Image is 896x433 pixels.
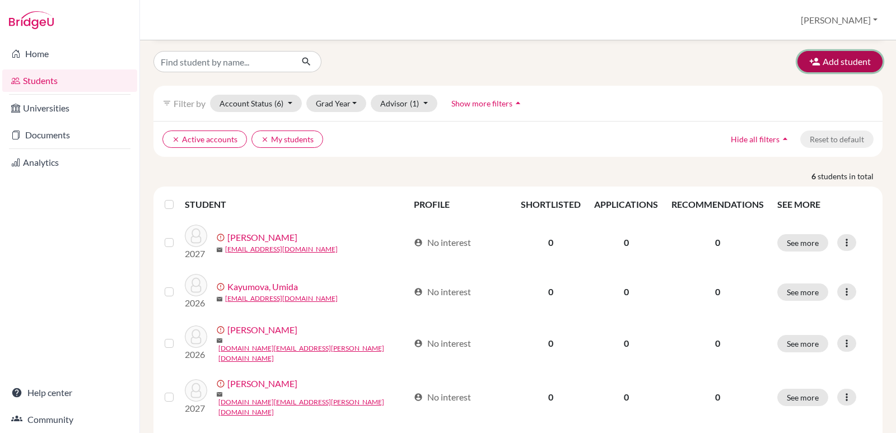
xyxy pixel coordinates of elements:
a: Universities [2,97,137,119]
td: 0 [587,267,665,316]
td: 0 [587,316,665,370]
span: Filter by [174,98,206,109]
span: mail [216,391,223,398]
button: Show more filtersarrow_drop_up [442,95,533,112]
span: error_outline [216,379,227,388]
span: account_circle [414,339,423,348]
span: Show more filters [451,99,512,108]
td: 0 [587,370,665,424]
img: Abou Jaoude, Mia [185,225,207,247]
td: 0 [514,218,587,267]
button: Account Status(6) [210,95,302,112]
strong: 6 [811,170,818,182]
p: 0 [671,236,764,249]
a: [PERSON_NAME] [227,323,297,337]
span: Hide all filters [731,134,780,144]
span: account_circle [414,393,423,402]
td: 0 [514,267,587,316]
a: Documents [2,124,137,146]
button: See more [777,335,828,352]
button: [PERSON_NAME] [796,10,883,31]
div: No interest [414,285,471,299]
span: account_circle [414,287,423,296]
button: Grad Year [306,95,367,112]
span: mail [216,337,223,344]
span: error_outline [216,282,227,291]
div: No interest [414,337,471,350]
span: error_outline [216,325,227,334]
th: APPLICATIONS [587,191,665,218]
img: Kayumova, Umida [185,274,207,296]
button: Advisor(1) [371,95,437,112]
input: Find student by name... [153,51,292,72]
a: [PERSON_NAME] [227,377,297,390]
th: SEE MORE [771,191,878,218]
p: 2026 [185,296,207,310]
a: Analytics [2,151,137,174]
span: error_outline [216,233,227,242]
button: clearMy students [251,131,323,148]
span: mail [216,296,223,302]
p: 0 [671,285,764,299]
a: Kayumova, Umida [227,280,298,294]
img: Kim, Hanbi [185,325,207,348]
a: Help center [2,381,137,404]
th: PROFILE [407,191,514,218]
span: (6) [274,99,283,108]
img: Bridge-U [9,11,54,29]
i: clear [172,136,180,143]
a: Community [2,408,137,431]
div: No interest [414,390,471,404]
button: See more [777,234,828,252]
i: arrow_drop_up [780,133,791,145]
a: [DOMAIN_NAME][EMAIL_ADDRESS][PERSON_NAME][DOMAIN_NAME] [218,343,409,364]
th: RECOMMENDATIONS [665,191,771,218]
button: clearActive accounts [162,131,247,148]
th: STUDENT [185,191,407,218]
button: Add student [797,51,883,72]
p: 2027 [185,247,207,260]
span: (1) [410,99,419,108]
i: arrow_drop_up [512,97,524,109]
a: [EMAIL_ADDRESS][DOMAIN_NAME] [225,244,338,254]
button: Hide all filtersarrow_drop_up [721,131,800,148]
a: [EMAIL_ADDRESS][DOMAIN_NAME] [225,294,338,304]
button: See more [777,283,828,301]
button: Reset to default [800,131,874,148]
span: mail [216,246,223,253]
a: [PERSON_NAME] [227,231,297,244]
p: 0 [671,337,764,350]
i: filter_list [162,99,171,108]
td: 0 [514,316,587,370]
div: No interest [414,236,471,249]
span: account_circle [414,238,423,247]
th: SHORTLISTED [514,191,587,218]
td: 0 [514,370,587,424]
p: 2026 [185,348,207,361]
a: [DOMAIN_NAME][EMAIL_ADDRESS][PERSON_NAME][DOMAIN_NAME] [218,397,409,417]
p: 2027 [185,402,207,415]
span: students in total [818,170,883,182]
p: 0 [671,390,764,404]
a: Home [2,43,137,65]
button: See more [777,389,828,406]
i: clear [261,136,269,143]
td: 0 [587,218,665,267]
img: Kim, SeoYeon [185,379,207,402]
a: Students [2,69,137,92]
